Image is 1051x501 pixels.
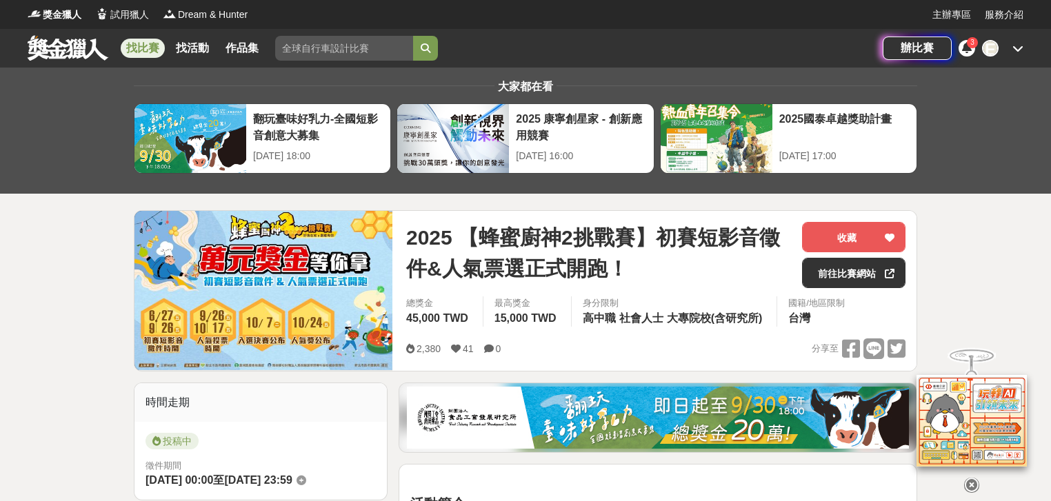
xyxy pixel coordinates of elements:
img: 1c81a89c-c1b3-4fd6-9c6e-7d29d79abef5.jpg [407,387,909,449]
img: Logo [163,7,177,21]
span: Dream & Hunter [178,8,248,22]
a: 作品集 [220,39,264,58]
a: 辦比賽 [883,37,952,60]
span: 投稿中 [146,433,199,449]
div: [DATE] 17:00 [779,149,910,163]
span: 45,000 TWD [406,312,468,324]
span: 高中職 [583,312,616,324]
span: 最高獎金 [494,296,560,310]
span: 分享至 [812,338,839,359]
span: 社會人士 [619,312,663,324]
img: Logo [28,7,41,21]
a: 翻玩臺味好乳力-全國短影音創意大募集[DATE] 18:00 [134,103,391,174]
img: d2146d9a-e6f6-4337-9592-8cefde37ba6b.png [917,375,1027,467]
span: 總獎金 [406,296,472,310]
span: 至 [213,474,224,486]
a: 2025 康寧創星家 - 創新應用競賽[DATE] 16:00 [397,103,654,174]
a: Logo試用獵人 [95,8,149,22]
a: Logo獎金獵人 [28,8,81,22]
a: 找比賽 [121,39,165,58]
span: 大家都在看 [494,81,557,92]
a: 2025國泰卓越獎助計畫[DATE] 17:00 [660,103,917,174]
span: 3 [970,39,974,46]
span: 台灣 [788,312,810,324]
span: 15,000 TWD [494,312,557,324]
div: 翻玩臺味好乳力-全國短影音創意大募集 [253,111,383,142]
a: 前往比賽網站 [802,258,905,288]
span: [DATE] 00:00 [146,474,213,486]
a: 服務介紹 [985,8,1023,22]
span: 2025 【蜂蜜廚神2挑戰賽】初賽短影音徵件&人氣票選正式開跑！ [406,222,791,284]
div: 身分限制 [583,296,766,310]
img: Cover Image [134,211,392,370]
a: 主辦專區 [932,8,971,22]
button: 收藏 [802,222,905,252]
span: 試用獵人 [110,8,149,22]
div: 2025 康寧創星家 - 創新應用競賽 [516,111,646,142]
a: 找活動 [170,39,214,58]
span: 大專院校(含研究所) [667,312,763,324]
div: 2025國泰卓越獎助計畫 [779,111,910,142]
div: [DATE] 18:00 [253,149,383,163]
a: LogoDream & Hunter [163,8,248,22]
img: Logo [95,7,109,21]
div: 時間走期 [134,383,387,422]
input: 全球自行車設計比賽 [275,36,413,61]
span: 徵件期間 [146,460,181,471]
div: E [982,40,999,57]
div: 國籍/地區限制 [788,296,845,310]
span: [DATE] 23:59 [224,474,292,486]
span: 41 [463,343,474,354]
span: 2,380 [417,343,441,354]
div: [DATE] 16:00 [516,149,646,163]
span: 0 [496,343,501,354]
span: 獎金獵人 [43,8,81,22]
